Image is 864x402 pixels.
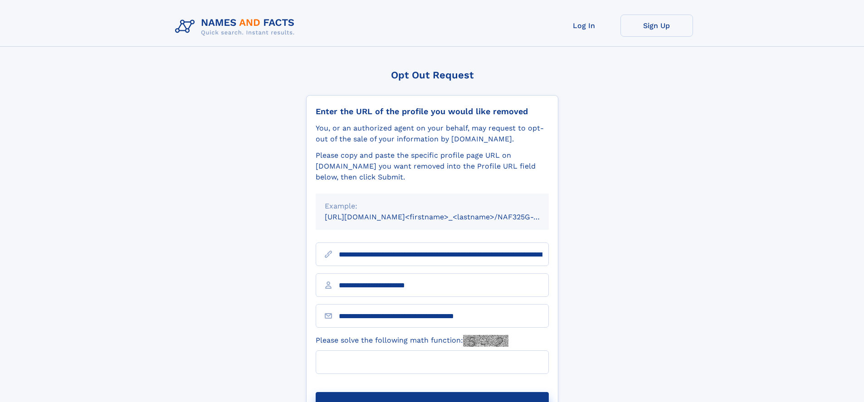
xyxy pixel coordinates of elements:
img: Logo Names and Facts [171,15,302,39]
label: Please solve the following math function: [316,335,508,347]
div: Please copy and paste the specific profile page URL on [DOMAIN_NAME] you want removed into the Pr... [316,150,549,183]
small: [URL][DOMAIN_NAME]<firstname>_<lastname>/NAF325G-xxxxxxxx [325,213,566,221]
div: You, or an authorized agent on your behalf, may request to opt-out of the sale of your informatio... [316,123,549,145]
div: Example: [325,201,540,212]
div: Enter the URL of the profile you would like removed [316,107,549,116]
a: Sign Up [620,15,693,37]
div: Opt Out Request [306,69,558,81]
a: Log In [548,15,620,37]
